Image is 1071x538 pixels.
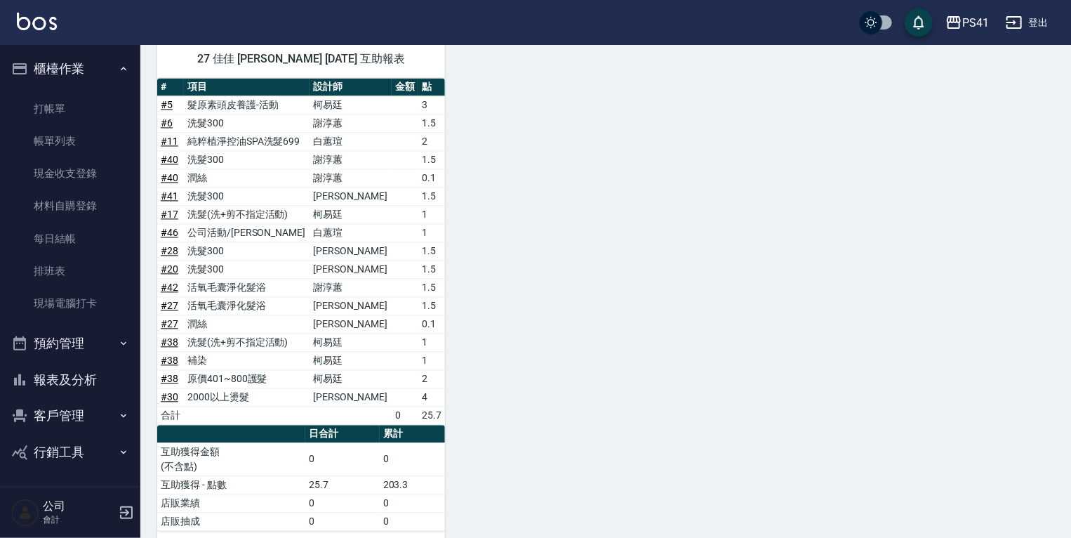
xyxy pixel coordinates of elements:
[6,255,135,287] a: 排班表
[184,351,310,369] td: 補染
[161,391,178,402] a: #30
[418,223,445,242] td: 1
[161,263,178,275] a: #20
[310,388,392,406] td: [PERSON_NAME]
[17,13,57,30] img: Logo
[184,278,310,296] td: 活氧毛囊淨化髮浴
[1000,10,1054,36] button: 登出
[392,406,418,424] td: 0
[380,512,445,530] td: 0
[161,245,178,256] a: #28
[310,333,392,351] td: 柯易廷
[6,287,135,320] a: 現場電腦打卡
[418,78,445,96] th: 點
[310,187,392,205] td: [PERSON_NAME]
[380,425,445,443] th: 累計
[157,475,305,494] td: 互助獲得 - 點數
[161,99,173,110] a: #5
[184,260,310,278] td: 洗髮300
[161,300,178,311] a: #27
[161,136,178,147] a: #11
[157,406,184,424] td: 合計
[6,223,135,255] a: 每日結帳
[6,190,135,222] a: 材料自購登錄
[310,96,392,114] td: 柯易廷
[310,315,392,333] td: [PERSON_NAME]
[305,425,380,443] th: 日合計
[184,296,310,315] td: 活氧毛囊淨化髮浴
[418,205,445,223] td: 1
[43,513,114,526] p: 會計
[418,278,445,296] td: 1.5
[184,114,310,132] td: 洗髮300
[418,150,445,169] td: 1.5
[310,223,392,242] td: 白蕙瑄
[418,132,445,150] td: 2
[418,169,445,187] td: 0.1
[905,8,933,37] button: save
[161,117,173,129] a: #6
[184,223,310,242] td: 公司活動/[PERSON_NAME]
[157,78,184,96] th: #
[310,242,392,260] td: [PERSON_NAME]
[310,78,392,96] th: 設計師
[380,475,445,494] td: 203.3
[184,315,310,333] td: 潤絲
[418,296,445,315] td: 1.5
[418,369,445,388] td: 2
[418,187,445,205] td: 1.5
[418,315,445,333] td: 0.1
[184,242,310,260] td: 洗髮300
[418,333,445,351] td: 1
[161,172,178,183] a: #40
[184,150,310,169] td: 洗髮300
[184,333,310,351] td: 洗髮(洗+剪不指定活動)
[184,169,310,187] td: 潤絲
[940,8,994,37] button: PS41
[6,157,135,190] a: 現金收支登錄
[157,78,445,425] table: a dense table
[305,512,380,530] td: 0
[418,96,445,114] td: 3
[184,78,310,96] th: 項目
[184,388,310,406] td: 2000以上燙髮
[418,114,445,132] td: 1.5
[6,398,135,434] button: 客戶管理
[161,318,178,329] a: #27
[6,325,135,362] button: 預約管理
[184,187,310,205] td: 洗髮300
[184,96,310,114] td: 髮原素頭皮養護-活動
[161,190,178,202] a: #41
[418,242,445,260] td: 1.5
[418,388,445,406] td: 4
[6,51,135,87] button: 櫃檯作業
[157,494,305,512] td: 店販業績
[310,132,392,150] td: 白蕙瑄
[184,205,310,223] td: 洗髮(洗+剪不指定活動)
[174,52,428,66] span: 27 佳佳 [PERSON_NAME] [DATE] 互助報表
[6,362,135,398] button: 報表及分析
[161,154,178,165] a: #40
[6,125,135,157] a: 帳單列表
[380,442,445,475] td: 0
[157,512,305,530] td: 店販抽成
[310,114,392,132] td: 謝淳蕙
[43,499,114,513] h5: 公司
[310,351,392,369] td: 柯易廷
[157,442,305,475] td: 互助獲得金額 (不含點)
[161,282,178,293] a: #42
[157,425,445,531] table: a dense table
[310,369,392,388] td: 柯易廷
[310,278,392,296] td: 謝淳蕙
[11,499,39,527] img: Person
[161,373,178,384] a: #38
[310,205,392,223] td: 柯易廷
[418,351,445,369] td: 1
[161,227,178,238] a: #46
[310,169,392,187] td: 謝淳蕙
[418,260,445,278] td: 1.5
[161,336,178,348] a: #38
[310,150,392,169] td: 謝淳蕙
[392,78,418,96] th: 金額
[6,434,135,471] button: 行銷工具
